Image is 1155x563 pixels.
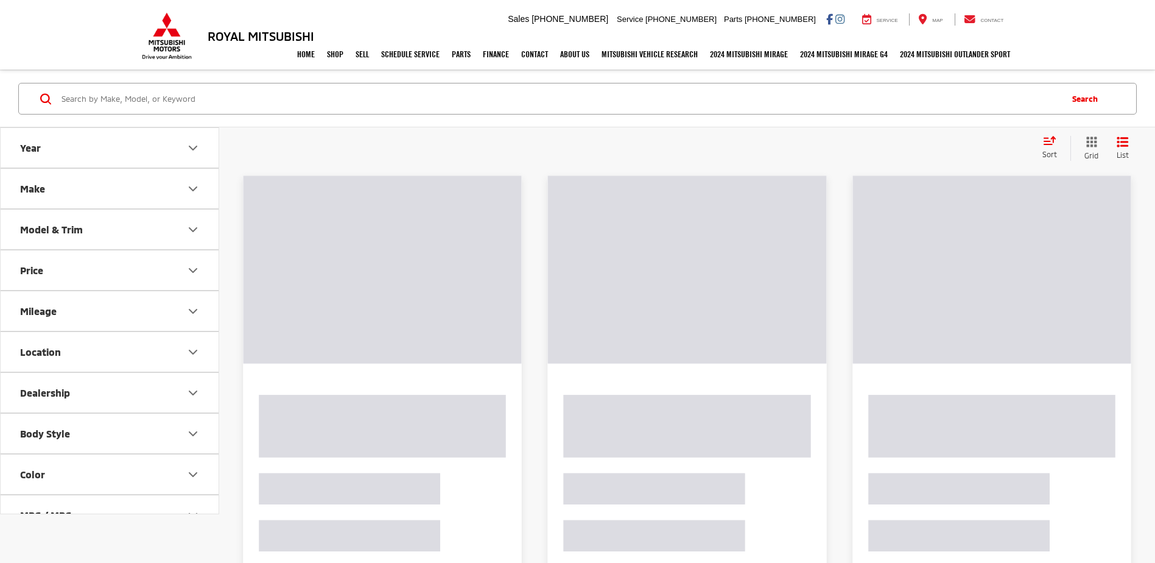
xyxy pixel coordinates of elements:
input: Search by Make, Model, or Keyword [60,84,1060,113]
div: Year [186,141,200,155]
div: Color [186,467,200,482]
a: 2024 Mitsubishi Mirage G4 [794,39,894,69]
div: Body Style [186,427,200,441]
a: Instagram: Click to visit our Instagram page [835,14,844,24]
div: Model & Trim [186,222,200,237]
div: Price [20,264,43,276]
button: Body StyleBody Style [1,414,220,453]
div: Dealership [186,386,200,400]
a: Map [909,13,952,26]
div: Make [186,182,200,196]
button: List View [1108,136,1138,161]
span: [PHONE_NUMBER] [532,14,608,24]
span: [PHONE_NUMBER] [745,15,816,24]
a: Contact [515,39,554,69]
a: 2024 Mitsubishi Outlander SPORT [894,39,1016,69]
a: About Us [554,39,595,69]
span: List [1117,150,1129,160]
span: [PHONE_NUMBER] [645,15,717,24]
a: 2024 Mitsubishi Mirage [704,39,794,69]
button: DealershipDealership [1,373,220,413]
div: Location [186,345,200,359]
div: Dealership [20,387,70,398]
button: Grid View [1070,136,1108,161]
span: Contact [980,18,1003,23]
div: Mileage [20,305,57,317]
div: Model & Trim [20,224,83,235]
a: Parts: Opens in a new tab [446,39,477,69]
span: Service [877,18,898,23]
div: Price [186,263,200,278]
div: Body Style [20,428,70,439]
button: MileageMileage [1,291,220,331]
button: ColorColor [1,455,220,494]
button: YearYear [1,128,220,168]
div: Location [20,346,61,358]
a: Schedule Service: Opens in a new tab [375,39,446,69]
button: MakeMake [1,169,220,208]
button: Search [1060,83,1115,114]
h3: Royal Mitsubishi [208,29,314,43]
a: Contact [955,13,1013,26]
a: Shop [321,39,349,69]
div: MPG / MPGe [20,509,77,521]
div: Mileage [186,304,200,319]
span: Sort [1042,150,1057,158]
div: MPG / MPGe [186,508,200,523]
div: Year [20,142,41,154]
a: Service [853,13,907,26]
button: LocationLocation [1,332,220,372]
a: Finance [477,39,515,69]
button: PricePrice [1,250,220,290]
a: Facebook: Click to visit our Facebook page [826,14,833,24]
a: Mitsubishi Vehicle Research [595,39,704,69]
span: Map [932,18,943,23]
button: MPG / MPGeMPG / MPGe [1,495,220,535]
span: Service [617,15,643,24]
span: Parts [724,15,742,24]
span: Grid [1084,150,1098,161]
button: Model & TrimModel & Trim [1,210,220,249]
img: Mitsubishi [139,12,194,60]
div: Color [20,469,45,480]
button: Select sort value [1036,136,1070,160]
a: Home [291,39,321,69]
div: Make [20,183,45,194]
a: Sell [349,39,375,69]
span: Sales [508,14,529,24]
